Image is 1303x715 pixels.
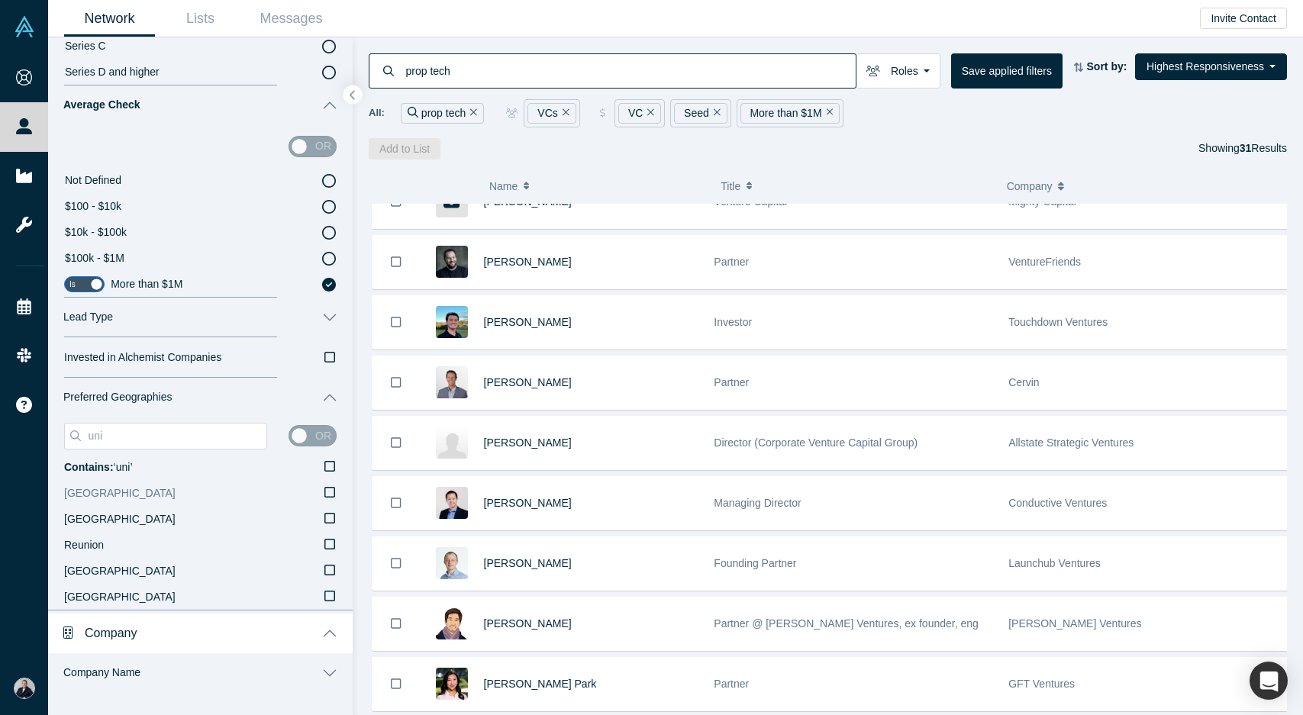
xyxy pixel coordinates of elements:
button: Bookmark [373,597,420,650]
strong: 31 [1240,142,1252,154]
button: Company Name [48,653,353,693]
span: $100 - $10k [65,200,121,212]
span: $10k - $100k [65,226,127,238]
a: Messages [246,1,337,37]
button: Invite Contact [1200,8,1287,29]
img: Christopher O’Dore's Profile Image [436,306,468,338]
a: [PERSON_NAME] [484,497,572,509]
span: Investor [714,316,752,328]
button: Remove Filter [558,105,569,122]
input: Search by name, title, company, summary, expertise, investment criteria or topics of focus [405,53,856,89]
img: Jonathan Chu's Profile Image [436,607,468,639]
span: Series C [65,40,106,52]
span: Cervin [1008,376,1039,388]
a: [PERSON_NAME] [484,617,572,630]
span: Series D and higher [65,66,160,78]
span: Director (Corporate Venture Capital Group) [714,436,918,449]
button: Bookmark [373,477,420,530]
span: Invested in Alchemist Companies [64,349,221,366]
img: Todor Breshkov's Profile Image [436,547,468,579]
span: Allstate Strategic Ventures [1008,436,1134,449]
button: Average Check [48,85,353,125]
span: Mighty Capital [1008,195,1076,208]
span: Company [85,626,137,640]
strong: Sort by: [1087,60,1127,72]
img: Taylor Oliver's Profile Image [436,366,468,398]
span: Not Defined [65,174,121,186]
button: Bookmark [373,417,420,469]
button: Remove Filter [466,105,477,122]
span: Partner @ [PERSON_NAME] Ventures, ex founder, eng [714,617,979,630]
span: All: [369,105,385,121]
img: Dan Smith's Account [14,678,35,699]
span: Founding Partner [714,557,796,569]
span: $100k - $1M [65,252,124,264]
input: Search Preferred Geographies [86,426,266,446]
a: [PERSON_NAME] [484,195,572,208]
div: Seed [674,103,727,124]
div: More than $1M [740,103,840,124]
div: VCs [527,103,576,124]
span: [GEOGRAPHIC_DATA] [64,565,176,577]
a: [PERSON_NAME] [484,316,572,328]
span: Launchub Ventures [1008,557,1101,569]
button: Bookmark [373,296,420,349]
span: Preferred Geographies [63,391,172,404]
span: [PERSON_NAME] Ventures [1008,617,1141,630]
img: Paul Yeh's Profile Image [436,487,468,519]
span: Partner [714,256,749,268]
button: Name [489,170,705,202]
button: Highest Responsiveness [1135,53,1287,80]
button: Lead Type [48,298,353,337]
button: Bookmark [373,537,420,590]
a: [PERSON_NAME] Park [484,678,597,690]
span: Lead Type [63,311,113,324]
div: VC [618,103,661,124]
button: Remove Filter [709,105,721,122]
span: Title [721,170,740,202]
span: Conductive Ventures [1008,497,1107,509]
a: Network [64,1,155,37]
span: Average Check [63,98,140,111]
div: prop tech [401,103,484,124]
a: [PERSON_NAME] [484,256,572,268]
img: Alchemist Vault Logo [14,16,35,37]
span: [GEOGRAPHIC_DATA] [64,513,176,525]
button: Invested in Alchemist Companies [48,337,353,378]
button: Company [48,610,353,653]
div: Showing [1198,138,1287,159]
button: Preferred Geographies [48,378,353,417]
img: Adi Sivaraman's Profile Image [436,427,468,459]
span: Company Name [63,666,140,679]
button: Remove Filter [822,105,834,122]
button: Bookmark [373,236,420,288]
span: Venture Capital [714,195,787,208]
span: ‘ uni ’ [64,461,133,473]
b: Contains: [64,461,114,473]
button: Save applied filters [951,53,1063,89]
span: VentureFriends [1008,256,1081,268]
span: Results [1240,142,1287,154]
a: [PERSON_NAME] [484,557,572,569]
a: [PERSON_NAME] [484,436,572,449]
span: Name [489,170,518,202]
button: Roles [856,53,940,89]
img: Georgios Dimopoulos's Profile Image [436,246,468,278]
span: [GEOGRAPHIC_DATA] [64,487,176,499]
button: Bookmark [373,356,420,409]
span: Reunion [64,539,104,551]
span: [GEOGRAPHIC_DATA] [64,591,176,603]
span: Partner [714,678,749,690]
span: More than $1M [111,278,182,290]
button: Remove Filter [643,105,654,122]
button: Bookmark [373,658,420,710]
span: Partner [714,376,749,388]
